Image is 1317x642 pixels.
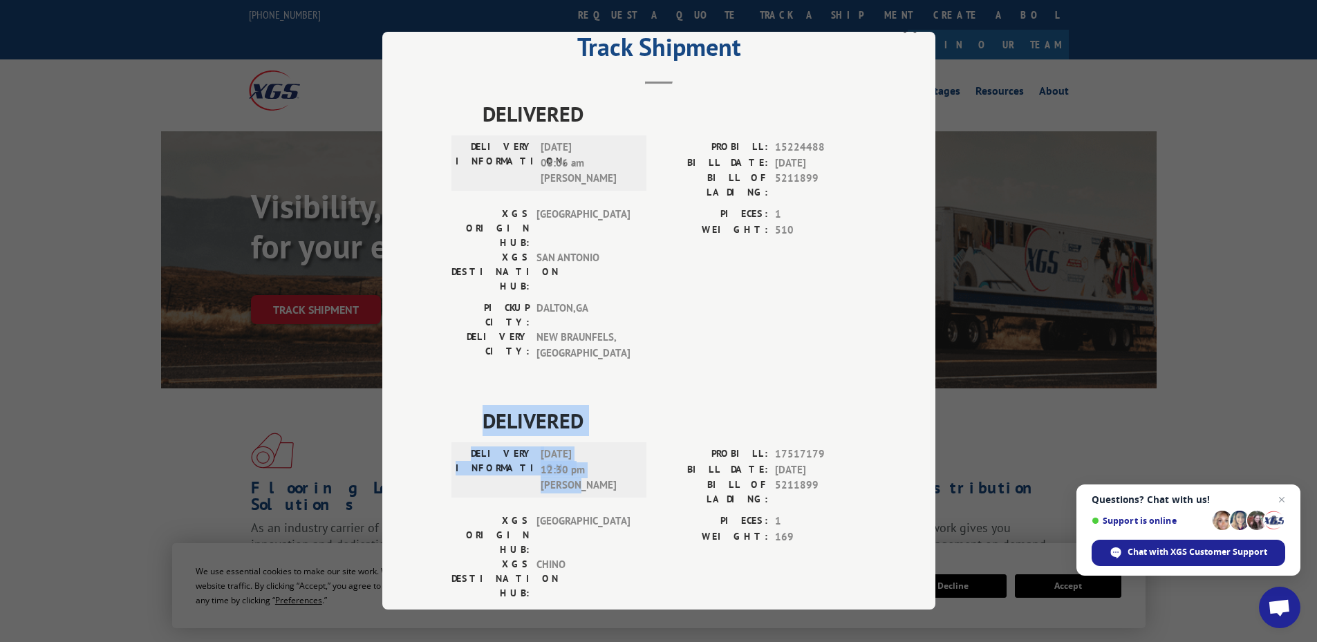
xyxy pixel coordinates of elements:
span: [DATE] 08:06 am [PERSON_NAME] [541,140,634,187]
label: XGS ORIGIN HUB: [451,207,530,251]
span: SAN ANTONIO [536,251,630,294]
span: Questions? Chat with us! [1092,494,1285,505]
span: 169 [775,529,866,545]
label: WEIGHT: [659,223,768,238]
label: BILL DATE: [659,155,768,171]
span: 1 [775,207,866,223]
span: DELIVERED [483,99,866,130]
span: 510 [775,223,866,238]
span: Chat with XGS Customer Support [1128,546,1267,558]
label: XGS ORIGIN HUB: [451,514,530,558]
span: 5211899 [775,171,866,200]
span: [GEOGRAPHIC_DATA] [536,514,630,558]
label: PIECES: [659,514,768,530]
h2: Track Shipment [451,37,866,64]
div: Open chat [1259,587,1300,628]
label: PROBILL: [659,447,768,463]
label: PICKUP CITY: [451,301,530,330]
span: CHINO [536,558,630,601]
label: DELIVERY INFORMATION: [456,447,534,494]
label: BILL DATE: [659,462,768,478]
span: 1 [775,514,866,530]
label: PICKUP CITY: [451,608,530,637]
span: NEW BRAUNFELS , [GEOGRAPHIC_DATA] [536,330,630,361]
span: [PERSON_NAME] , GA [536,608,630,637]
label: XGS DESTINATION HUB: [451,251,530,294]
span: 17517179 [775,447,866,463]
label: XGS DESTINATION HUB: [451,558,530,601]
label: DELIVERY INFORMATION: [456,140,534,187]
span: [DATE] [775,155,866,171]
label: PROBILL: [659,140,768,156]
label: BILL OF LADING: [659,171,768,200]
label: PIECES: [659,207,768,223]
span: [DATE] [775,462,866,478]
label: WEIGHT: [659,529,768,545]
span: 15224488 [775,140,866,156]
label: BILL OF LADING: [659,478,768,507]
span: [GEOGRAPHIC_DATA] [536,207,630,251]
span: Support is online [1092,516,1208,526]
span: Close chat [1273,491,1290,508]
span: DALTON , GA [536,301,630,330]
span: 5211899 [775,478,866,507]
span: [DATE] 12:30 pm [PERSON_NAME] [541,447,634,494]
div: Chat with XGS Customer Support [1092,540,1285,566]
span: DELIVERED [483,406,866,437]
label: DELIVERY CITY: [451,330,530,361]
